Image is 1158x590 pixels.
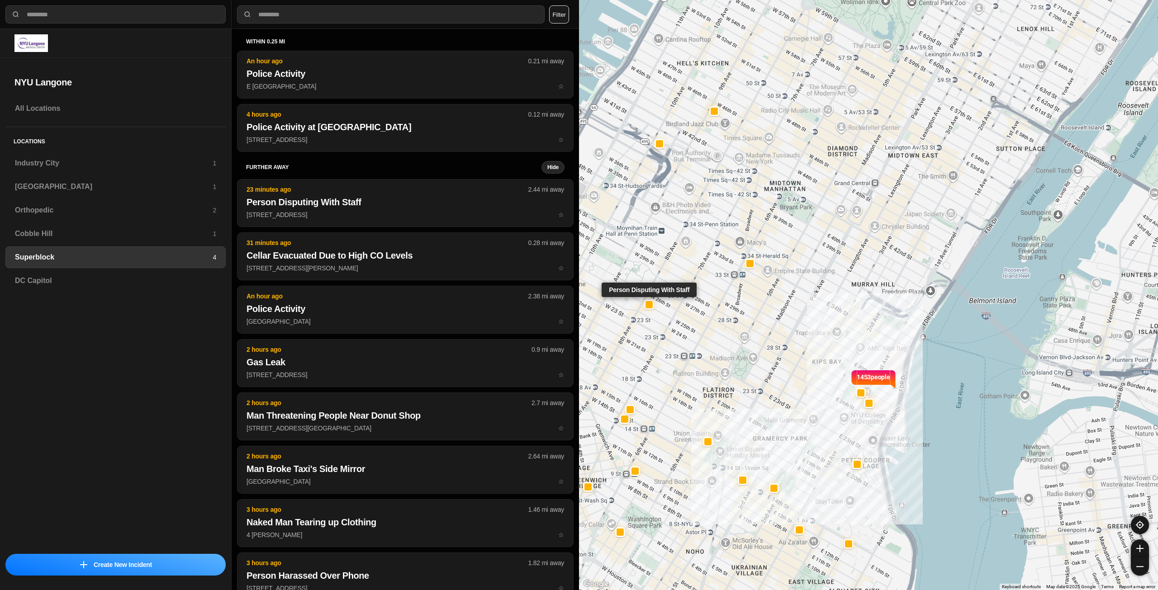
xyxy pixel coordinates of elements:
[247,530,564,539] p: 4 [PERSON_NAME]
[558,371,564,378] span: star
[558,211,564,218] span: star
[15,275,216,286] h3: DC Capitol
[11,10,20,19] img: search
[247,477,564,486] p: [GEOGRAPHIC_DATA]
[528,110,564,119] p: 0.12 mi away
[14,34,48,52] img: logo
[15,103,216,114] h3: All Locations
[5,223,226,245] a: Cobble Hill1
[237,446,574,494] button: 2 hours ago2.64 mi awayMan Broke Taxi's Side Mirror[GEOGRAPHIC_DATA]star
[237,264,574,272] a: 31 minutes ago0.28 mi awayCellar Evacuated Due to High CO Levels[STREET_ADDRESS][PERSON_NAME]star
[247,302,564,315] h2: Police Activity
[15,158,213,169] h3: Industry City
[541,161,565,174] button: Hide
[528,185,564,194] p: 2.44 mi away
[243,10,252,19] img: search
[213,229,216,238] p: 1
[237,371,574,378] a: 2 hours ago0.9 mi awayGas Leak[STREET_ADDRESS]star
[247,317,564,326] p: [GEOGRAPHIC_DATA]
[247,210,564,219] p: [STREET_ADDRESS]
[857,373,890,392] p: 1453 people
[237,531,574,538] a: 3 hours ago1.46 mi awayNaked Man Tearing up Clothing4 [PERSON_NAME]star
[247,135,564,144] p: [STREET_ADDRESS]
[247,82,564,91] p: E [GEOGRAPHIC_DATA]
[247,264,564,273] p: [STREET_ADDRESS][PERSON_NAME]
[1136,521,1144,529] img: recenter
[5,199,226,221] a: Orthopedic2
[532,345,564,354] p: 0.9 mi away
[237,179,574,227] button: 23 minutes ago2.44 mi awayPerson Disputing With Staff[STREET_ADDRESS]star
[237,232,574,280] button: 31 minutes ago0.28 mi awayCellar Evacuated Due to High CO Levels[STREET_ADDRESS][PERSON_NAME]star
[247,463,564,475] h2: Man Broke Taxi's Side Mirror
[15,205,213,216] h3: Orthopedic
[15,252,213,263] h3: Superblock
[558,478,564,485] span: star
[5,98,226,119] a: All Locations
[237,499,574,547] button: 3 hours ago1.46 mi awayNaked Man Tearing up Clothing4 [PERSON_NAME]star
[1101,584,1114,589] a: Terms (opens in new tab)
[213,159,216,168] p: 1
[247,249,564,262] h2: Cellar Evacuated Due to High CO Levels
[1131,539,1149,557] button: zoom-in
[1136,563,1144,570] img: zoom-out
[237,392,574,440] button: 2 hours ago2.7 mi awayMan Threatening People Near Donut Shop[STREET_ADDRESS][GEOGRAPHIC_DATA]star
[549,5,569,24] button: Filter
[528,558,564,567] p: 1.82 mi away
[247,345,532,354] p: 2 hours ago
[1131,557,1149,576] button: zoom-out
[247,110,528,119] p: 4 hours ago
[80,561,87,568] img: icon
[237,82,574,90] a: An hour ago0.21 mi awayPolice ActivityE [GEOGRAPHIC_DATA]star
[5,554,226,576] button: iconCreate New Incident
[602,283,697,297] div: Person Disputing With Staff
[14,76,217,89] h2: NYU Langone
[558,136,564,143] span: star
[528,238,564,247] p: 0.28 mi away
[237,104,574,152] button: 4 hours ago0.12 mi awayPolice Activity at [GEOGRAPHIC_DATA][STREET_ADDRESS]star
[247,505,528,514] p: 3 hours ago
[247,452,528,461] p: 2 hours ago
[247,196,564,208] h2: Person Disputing With Staff
[528,452,564,461] p: 2.64 mi away
[247,57,528,66] p: An hour ago
[558,264,564,272] span: star
[247,398,532,407] p: 2 hours ago
[247,516,564,529] h2: Naked Man Tearing up Clothing
[15,181,213,192] h3: [GEOGRAPHIC_DATA]
[5,152,226,174] a: Industry City1
[1002,584,1041,590] button: Keyboard shortcuts
[15,228,213,239] h3: Cobble Hill
[213,206,216,215] p: 2
[528,505,564,514] p: 1.46 mi away
[237,211,574,218] a: 23 minutes ago2.44 mi awayPerson Disputing With Staff[STREET_ADDRESS]star
[247,67,564,80] h2: Police Activity
[5,246,226,268] a: Superblock4
[246,164,541,171] h5: further away
[5,176,226,198] a: [GEOGRAPHIC_DATA]1
[237,424,574,432] a: 2 hours ago2.7 mi awayMan Threatening People Near Donut Shop[STREET_ADDRESS][GEOGRAPHIC_DATA]star
[247,370,564,379] p: [STREET_ADDRESS]
[581,578,611,590] a: Open this area in Google Maps (opens a new window)
[237,317,574,325] a: An hour ago2.38 mi awayPolice Activity[GEOGRAPHIC_DATA]star
[5,127,226,152] h5: Locations
[247,185,528,194] p: 23 minutes ago
[237,477,574,485] a: 2 hours ago2.64 mi awayMan Broke Taxi's Side Mirror[GEOGRAPHIC_DATA]star
[1119,584,1155,589] a: Report a map error
[247,558,528,567] p: 3 hours ago
[247,292,528,301] p: An hour ago
[581,578,611,590] img: Google
[528,57,564,66] p: 0.21 mi away
[247,121,564,133] h2: Police Activity at [GEOGRAPHIC_DATA]
[558,318,564,325] span: star
[890,369,897,389] img: notch
[213,182,216,191] p: 1
[1136,545,1144,552] img: zoom-in
[246,38,565,45] h5: within 0.25 mi
[237,339,574,387] button: 2 hours ago0.9 mi awayGas Leak[STREET_ADDRESS]star
[247,238,528,247] p: 31 minutes ago
[850,369,857,389] img: notch
[94,560,152,569] p: Create New Incident
[247,356,564,368] h2: Gas Leak
[558,83,564,90] span: star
